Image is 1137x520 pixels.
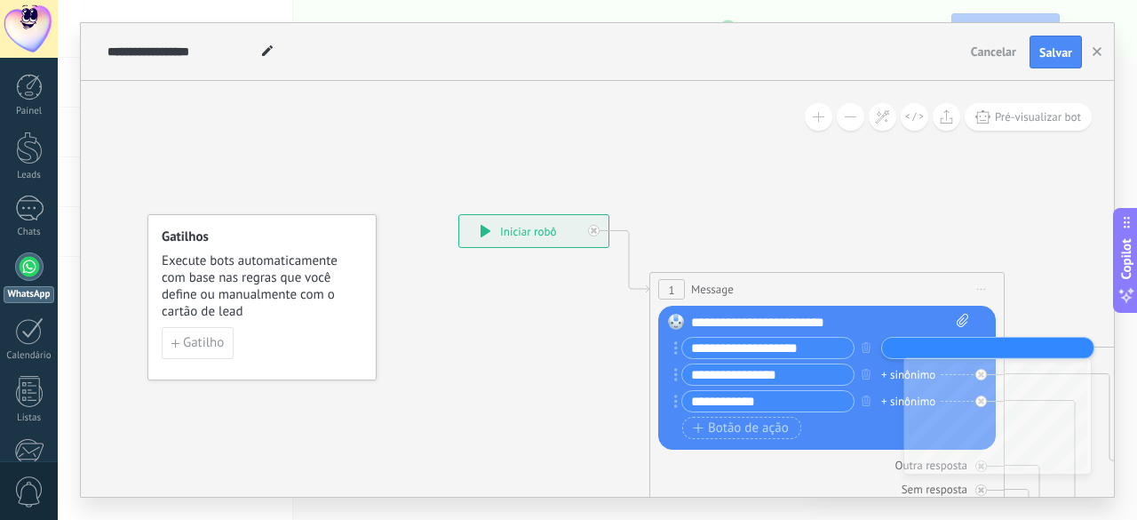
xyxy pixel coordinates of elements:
button: Gatilho [162,327,234,359]
span: Pré-visualizar bot [995,109,1081,124]
span: Botão de ação [693,421,789,436]
div: Calendário [4,350,55,362]
span: Gatilho [183,337,224,349]
span: 1 [668,283,674,298]
button: Botão de ação [682,417,801,439]
div: Outra resposta [895,458,967,473]
div: Painel [4,106,55,117]
span: Cancelar [971,44,1016,60]
div: Sem resposta [902,482,967,497]
div: Leads [4,170,55,181]
div: Chats [4,227,55,238]
div: + sinônimo [881,366,935,384]
div: Iniciar robô [459,215,608,247]
div: Listas [4,412,55,424]
button: Cancelar [964,38,1023,65]
span: Salvar [1039,46,1072,59]
button: Pré-visualizar bot [965,103,1092,131]
div: WhatsApp [4,286,54,303]
div: + sinônimo [881,340,935,357]
div: + sinônimo [881,393,935,411]
span: Message [691,281,734,298]
span: Execute bots automaticamente com base nas regras que você define ou manualmente com o cartão de lead [162,252,364,320]
span: Copilot [1117,238,1135,279]
h4: Gatilhos [162,228,364,245]
button: Salvar [1030,36,1082,69]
